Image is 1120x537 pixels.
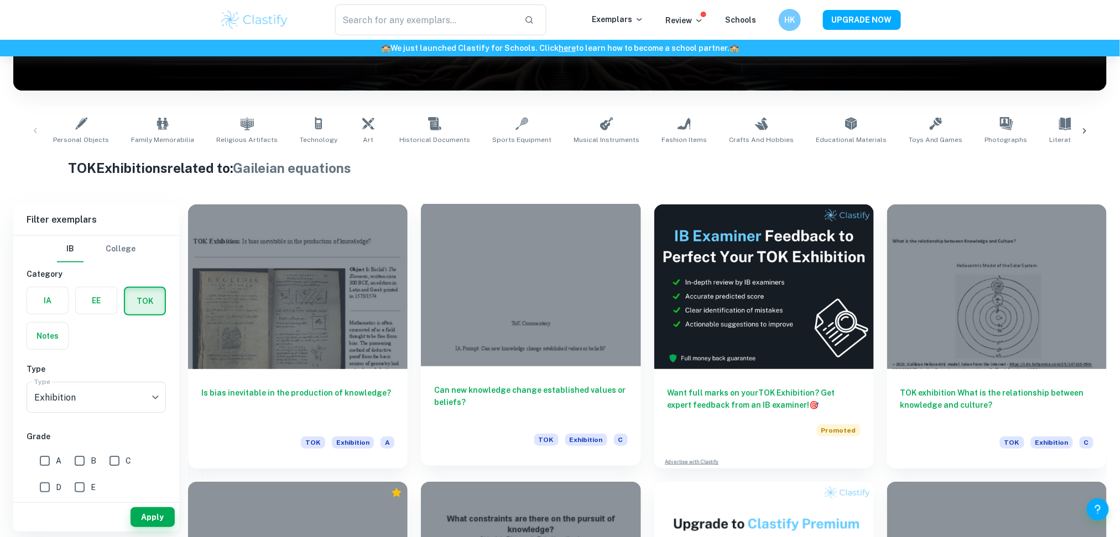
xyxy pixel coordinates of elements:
[56,481,61,493] span: D
[27,323,68,349] button: Notes
[661,135,707,145] span: Fashion Items
[188,204,408,468] a: Is bias inevitable in the production of knowledge?TOKExhibitionA
[574,135,639,145] span: Musical Instruments
[363,135,374,145] span: Art
[131,135,194,145] span: Family Memorabilia
[1050,135,1082,145] span: Literature
[783,14,796,26] h6: HK
[27,430,166,443] h6: Grade
[900,387,1093,423] h6: TOK exhibition What is the relationship between knowledge and culture?
[614,434,628,446] span: C
[421,204,640,468] a: Can new knowledge change established values or beliefs?TOKExhibitionC
[909,135,963,145] span: Toys and Games
[559,44,576,52] a: here
[492,135,551,145] span: Sports Equipment
[106,236,136,262] button: College
[381,44,390,52] span: 🏫
[57,236,84,262] button: IB
[1080,436,1093,449] span: C
[985,135,1028,145] span: Photographs
[233,160,351,176] span: Gaileian equations
[823,10,901,30] button: UPGRADE NOW
[666,14,704,27] p: Review
[1000,436,1024,449] span: TOK
[335,4,516,35] input: Search for any exemplars...
[779,9,801,31] button: HK
[56,455,61,467] span: A
[729,135,794,145] span: Crafts and Hobbies
[57,236,136,262] div: Filter type choice
[665,458,719,466] a: Advertise with Clastify
[300,135,337,145] span: Technology
[53,135,109,145] span: Personal Objects
[68,158,1052,178] h1: TOK Exhibitions related to:
[76,287,117,314] button: EE
[654,204,874,369] img: Thumbnail
[125,288,165,314] button: TOK
[201,387,394,423] h6: Is bias inevitable in the production of knowledge?
[817,424,861,436] span: Promoted
[301,436,325,449] span: TOK
[565,434,607,446] span: Exhibition
[91,481,96,493] span: E
[13,204,179,235] h6: Filter exemplars
[887,204,1107,468] a: TOK exhibition What is the relationship between knowledge and culture?TOKExhibitionC
[27,382,166,413] div: Exhibition
[2,42,1118,54] h6: We just launched Clastify for Schools. Click to learn how to become a school partner.
[126,455,131,467] span: C
[534,434,559,446] span: TOK
[332,436,374,449] span: Exhibition
[391,487,402,498] div: Premium
[816,135,887,145] span: Educational Materials
[726,15,757,24] a: Schools
[91,455,96,467] span: B
[399,135,470,145] span: Historical Documents
[216,135,278,145] span: Religious Artifacts
[27,287,68,314] button: IA
[131,507,175,527] button: Apply
[27,268,166,280] h6: Category
[434,384,627,420] h6: Can new knowledge change established values or beliefs?
[220,9,290,31] img: Clastify logo
[730,44,739,52] span: 🏫
[27,363,166,375] h6: Type
[654,204,874,468] a: Want full marks on yourTOK Exhibition? Get expert feedback from an IB examiner!PromotedAdvertise ...
[1087,498,1109,520] button: Help and Feedback
[810,401,819,409] span: 🎯
[1031,436,1073,449] span: Exhibition
[381,436,394,449] span: A
[592,13,644,25] p: Exemplars
[668,387,861,411] h6: Want full marks on your TOK Exhibition ? Get expert feedback from an IB examiner!
[34,377,50,386] label: Type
